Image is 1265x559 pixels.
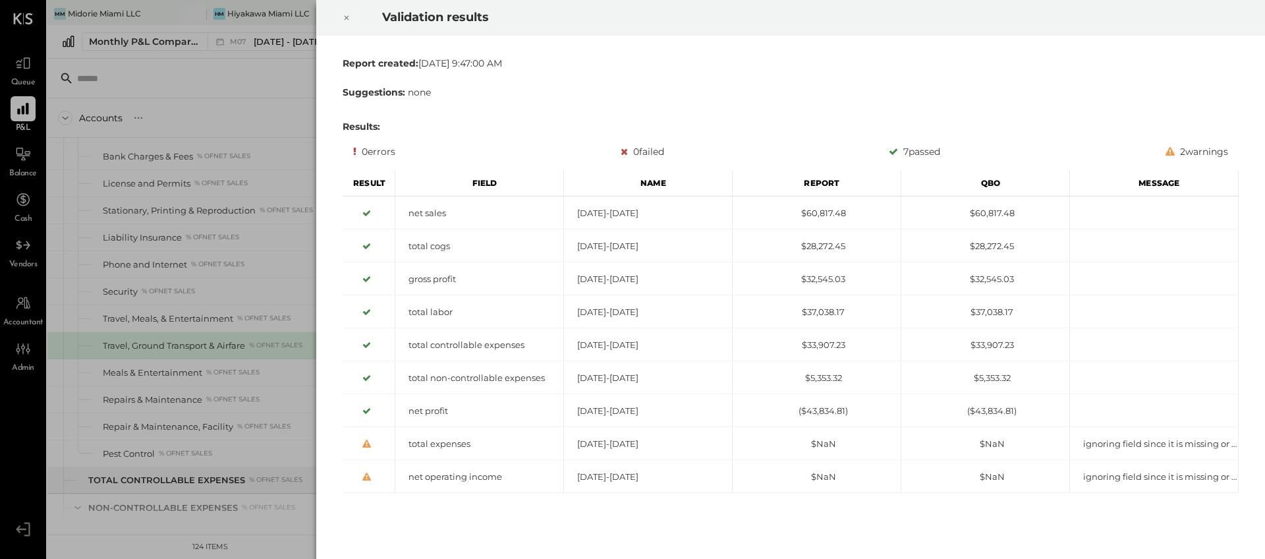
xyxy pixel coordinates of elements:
div: [DATE]-[DATE] [564,273,732,285]
span: none [408,86,431,98]
div: [DATE] 9:47:00 AM [343,57,1239,70]
div: ($43,834.81) [901,405,1069,417]
div: [DATE]-[DATE] [564,240,732,252]
div: $28,272.45 [733,240,901,252]
div: $37,038.17 [901,306,1069,318]
div: $37,038.17 [733,306,901,318]
div: 2 warnings [1166,144,1228,160]
div: total expenses [395,438,563,450]
div: [DATE]-[DATE] [564,405,732,417]
div: net profit [395,405,563,417]
div: ignoring field since it is missing or hidden from report [1070,471,1238,483]
div: [DATE]-[DATE] [564,471,732,483]
div: $28,272.45 [901,240,1069,252]
div: Message [1070,170,1239,196]
div: 7 passed [889,144,940,160]
h2: Validation results [382,1,1088,34]
div: 0 failed [621,144,664,160]
div: [DATE]-[DATE] [564,438,732,450]
div: Field [395,170,564,196]
b: Report created: [343,57,418,69]
div: $5,353.32 [733,372,901,384]
div: Result [343,170,395,196]
div: $5,353.32 [901,372,1069,384]
div: $60,817.48 [901,207,1069,220]
div: $32,545.03 [901,273,1069,285]
div: Report [733,170,901,196]
div: ($43,834.81) [733,405,901,417]
div: $60,817.48 [733,207,901,220]
div: $NaN [901,438,1069,450]
b: Results: [343,121,380,132]
div: Qbo [901,170,1070,196]
div: total cogs [395,240,563,252]
div: ignoring field since it is missing or hidden from report [1070,438,1238,450]
div: total non-controllable expenses [395,372,563,384]
div: 0 errors [353,144,395,160]
div: $NaN [901,471,1069,483]
div: net operating income [395,471,563,483]
div: [DATE]-[DATE] [564,306,732,318]
div: [DATE]-[DATE] [564,372,732,384]
div: [DATE]-[DATE] [564,207,732,220]
div: $33,907.23 [901,339,1069,351]
div: $NaN [733,471,901,483]
div: total controllable expenses [395,339,563,351]
div: total labor [395,306,563,318]
div: $32,545.03 [733,273,901,285]
div: net sales [395,207,563,220]
b: Suggestions: [343,86,405,98]
div: Name [564,170,733,196]
div: gross profit [395,273,563,285]
div: $33,907.23 [733,339,901,351]
div: [DATE]-[DATE] [564,339,732,351]
div: $NaN [733,438,901,450]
